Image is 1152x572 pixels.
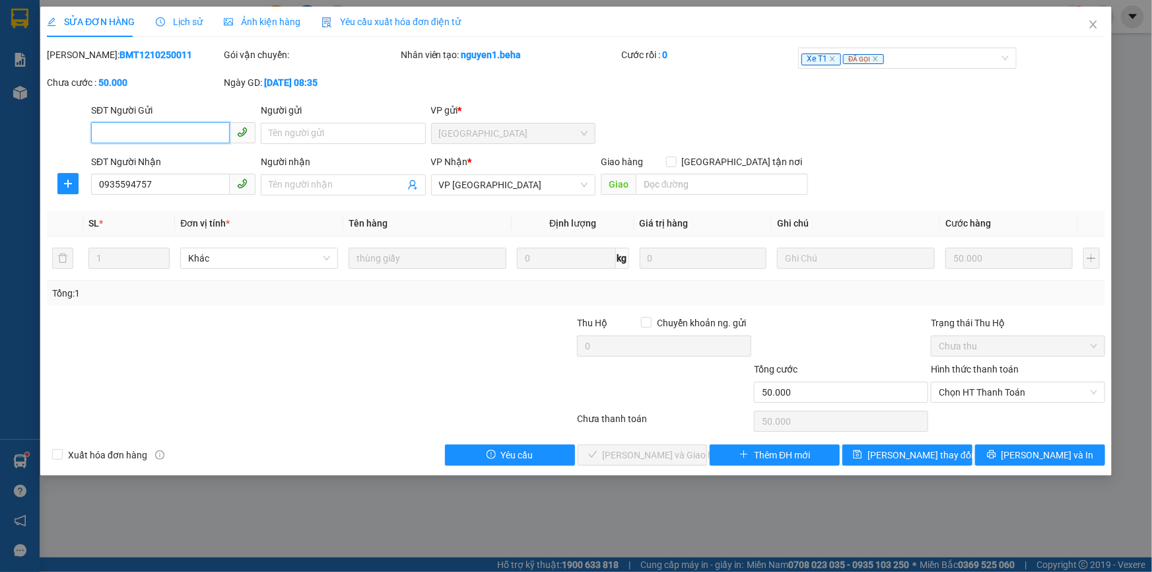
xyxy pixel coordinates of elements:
span: Xe T1 [801,54,841,65]
div: Trạng thái Thu Hộ [931,316,1105,330]
span: Lịch sử [156,17,203,27]
span: phone [237,127,248,137]
span: VP PHÚ YÊN [439,175,588,195]
span: phone [237,178,248,189]
div: SĐT Người Gửi [91,103,255,118]
div: Cước rồi : [621,48,796,62]
button: plusThêm ĐH mới [710,445,840,466]
span: close [829,55,836,62]
span: picture [224,17,233,26]
div: [PERSON_NAME]: [47,48,221,62]
span: VP Nhận [431,157,468,167]
div: Người nhận [261,155,425,169]
span: SỬA ĐƠN HÀNG [47,17,135,27]
span: ĐÃ GỌI [843,54,884,64]
span: Định lượng [549,218,596,229]
div: Nhân viên tạo: [401,48,619,62]
span: Tổng cước [754,364,797,375]
span: [PERSON_NAME] và In [1001,448,1094,462]
span: kg [616,248,629,269]
b: 0 [662,50,667,60]
span: Chọn HT Thanh Toán [939,382,1097,402]
div: Ngày GD: [224,75,398,90]
span: Đơn vị tính [180,218,230,229]
button: delete [52,248,73,269]
div: Chưa thanh toán [576,411,753,435]
span: plus [739,450,749,460]
span: edit [47,17,56,26]
span: Giao hàng [601,157,643,167]
div: SĐT Người Nhận [91,155,255,169]
span: close [1088,19,1099,30]
div: Người gửi [261,103,425,118]
span: SL [88,218,99,229]
span: Xuất hóa đơn hàng [63,448,152,462]
b: [DATE] 08:35 [264,77,318,88]
span: info-circle [155,450,164,460]
div: Gói vận chuyển: [224,48,398,62]
button: exclamation-circleYêu cầu [445,445,575,466]
span: exclamation-circle [487,450,496,460]
input: 0 [640,248,767,269]
span: Khác [188,248,330,268]
div: Chưa cước : [47,75,221,90]
button: plus [57,173,79,194]
button: Close [1075,7,1112,44]
input: Ghi Chú [777,248,935,269]
input: 0 [945,248,1073,269]
button: check[PERSON_NAME] và Giao hàng [578,445,708,466]
span: Thu Hộ [577,318,607,328]
span: plus [58,178,78,189]
span: Yêu cầu xuất hóa đơn điện tử [322,17,461,27]
span: clock-circle [156,17,165,26]
span: ĐẮK LẮK [439,124,588,143]
b: nguyen1.beha [461,50,522,60]
span: Cước hàng [945,218,991,229]
input: Dọc đường [636,174,808,195]
button: save[PERSON_NAME] thay đổi [842,445,972,466]
span: user-add [407,180,418,190]
span: Ảnh kiện hàng [224,17,300,27]
div: VP gửi [431,103,595,118]
th: Ghi chú [772,211,940,236]
button: plus [1083,248,1100,269]
span: save [853,450,862,460]
div: Tổng: 1 [52,286,445,301]
span: Thêm ĐH mới [754,448,810,462]
span: close [872,55,879,62]
span: Chuyển khoản ng. gửi [652,316,751,330]
button: printer[PERSON_NAME] và In [975,445,1105,466]
input: VD: Bàn, Ghế [349,248,506,269]
b: 50.000 [98,77,127,88]
span: Giao [601,174,636,195]
b: BMT1210250011 [119,50,192,60]
span: Yêu cầu [501,448,533,462]
img: icon [322,17,332,28]
span: Giá trị hàng [640,218,689,229]
span: [GEOGRAPHIC_DATA] tận nơi [677,155,808,169]
span: printer [987,450,996,460]
span: [PERSON_NAME] thay đổi [867,448,973,462]
label: Hình thức thanh toán [931,364,1019,375]
span: Tên hàng [349,218,388,229]
span: Chưa thu [939,336,1097,356]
